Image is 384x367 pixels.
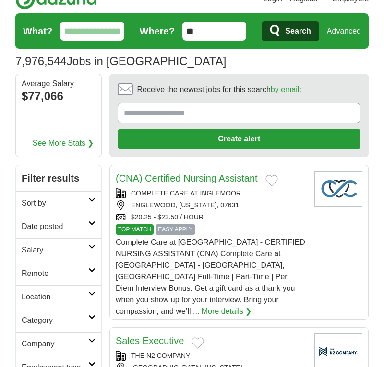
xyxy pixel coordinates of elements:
[22,268,88,279] h2: Remote
[116,200,307,210] div: ENGLEWOOD, [US_STATE], 07631
[116,238,305,315] span: Complete Care at [GEOGRAPHIC_DATA] - CERTIFIED NURSING ASSISTANT (CNA) Complete Care at [GEOGRAPH...
[16,309,101,332] a: Category
[15,53,67,70] span: 7,976,544
[192,337,204,349] button: Add to favorite jobs
[116,335,184,346] a: Sales Executive
[116,173,258,183] a: (CNA) Certified Nursing Assistant
[271,85,300,93] a: by email
[116,224,154,235] span: TOP MATCH
[327,22,361,41] a: Advanced
[22,80,96,88] div: Average Salary
[116,188,307,198] div: COMPLETE CARE AT INGLEMOOR
[22,221,88,232] h2: Date posted
[116,212,307,222] div: $20.25 - $23.50 / HOUR
[23,24,52,38] label: What?
[22,291,88,303] h2: Location
[16,285,101,309] a: Location
[16,191,101,215] a: Sort by
[16,215,101,238] a: Date posted
[285,22,311,41] span: Search
[22,338,88,350] h2: Company
[22,315,88,326] h2: Category
[16,238,101,262] a: Salary
[33,138,94,149] a: See More Stats ❯
[314,171,362,207] img: Company logo
[116,351,307,361] div: THE N2 COMPANY
[22,88,96,105] div: $77,066
[118,129,360,149] button: Create alert
[15,55,226,68] h1: Jobs in [GEOGRAPHIC_DATA]
[137,84,301,95] span: Receive the newest jobs for this search :
[22,197,88,209] h2: Sort by
[22,244,88,256] h2: Salary
[16,332,101,356] a: Company
[16,262,101,285] a: Remote
[16,165,101,191] h2: Filter results
[140,24,175,38] label: Where?
[156,224,195,235] span: EASY APPLY
[262,21,319,41] button: Search
[265,175,278,186] button: Add to favorite jobs
[202,306,252,317] a: More details ❯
